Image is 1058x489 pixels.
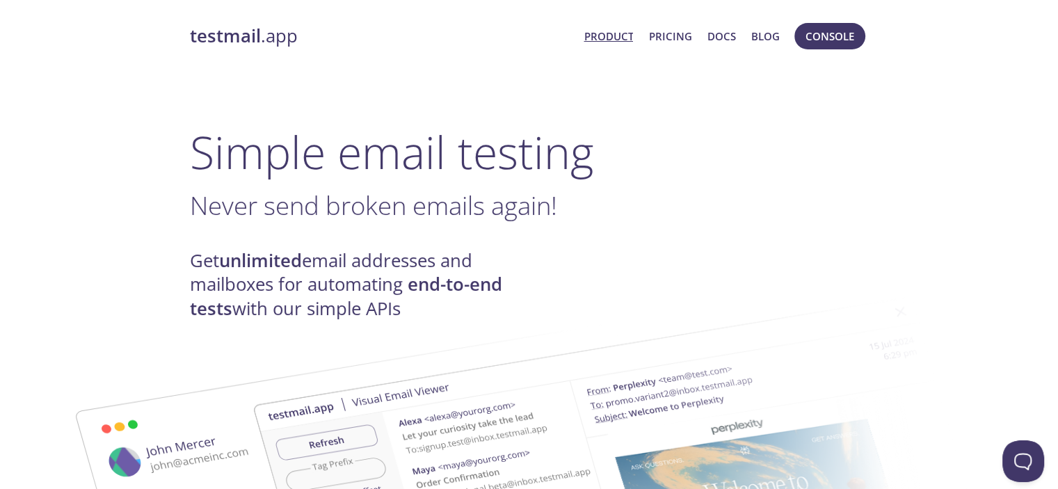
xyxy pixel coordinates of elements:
span: Never send broken emails again! [190,188,557,223]
button: Console [794,23,865,49]
strong: end-to-end tests [190,272,502,320]
iframe: Help Scout Beacon - Open [1002,440,1044,482]
a: testmail.app [190,24,573,48]
a: Blog [751,27,780,45]
span: Console [805,27,854,45]
a: Product [584,27,633,45]
a: Pricing [648,27,691,45]
h1: Simple email testing [190,125,869,179]
strong: unlimited [219,248,302,273]
a: Docs [707,27,736,45]
h4: Get email addresses and mailboxes for automating with our simple APIs [190,249,529,321]
strong: testmail [190,24,261,48]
